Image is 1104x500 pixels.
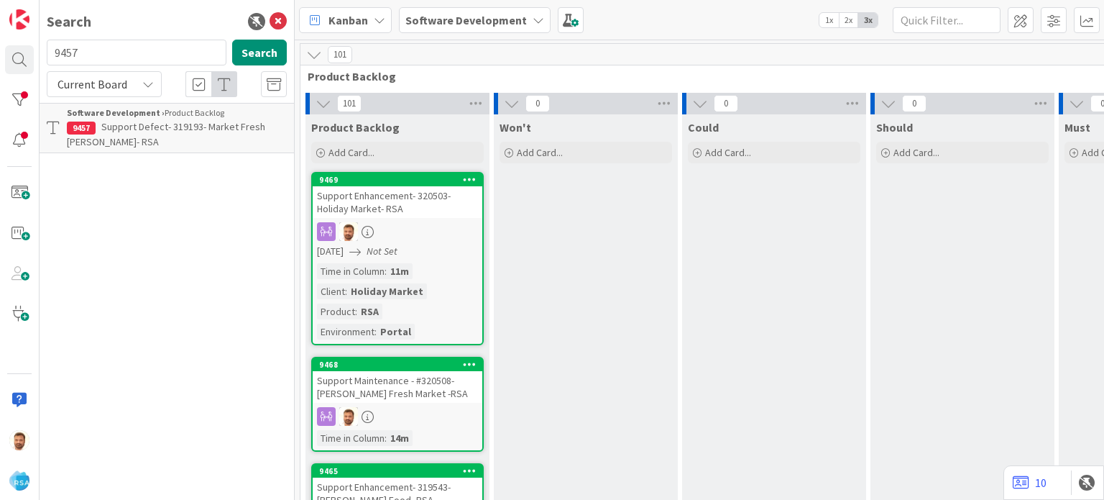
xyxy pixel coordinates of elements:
[858,13,878,27] span: 3x
[819,13,839,27] span: 1x
[374,324,377,340] span: :
[67,106,287,119] div: Product Backlog
[1013,474,1046,491] a: 10
[714,95,738,112] span: 0
[347,283,427,299] div: Holiday Market
[500,120,531,135] span: Won't
[893,146,939,159] span: Add Card...
[313,186,482,218] div: Support Enhancement- 320503- Holiday Market- RSA
[319,175,482,185] div: 9469
[337,95,362,112] span: 101
[517,146,563,159] span: Add Card...
[328,146,374,159] span: Add Card...
[67,122,96,135] div: 9457
[385,430,387,446] span: :
[9,9,29,29] img: Visit kanbanzone.com
[313,358,482,403] div: 9468Support Maintenance - #320508-[PERSON_NAME] Fresh Market -RSA
[232,40,287,65] button: Search
[328,12,368,29] span: Kanban
[9,471,29,491] img: avatar
[405,13,527,27] b: Software Development
[47,40,226,65] input: Search for title...
[317,324,374,340] div: Environment
[67,107,165,118] b: Software Development ›
[57,77,127,91] span: Current Board
[839,13,858,27] span: 2x
[311,120,400,135] span: Product Backlog
[345,283,347,299] span: :
[357,304,382,319] div: RSA
[705,146,751,159] span: Add Card...
[387,430,413,446] div: 14m
[385,263,387,279] span: :
[525,95,550,112] span: 0
[688,120,719,135] span: Could
[9,430,29,450] img: AS
[313,173,482,186] div: 9469
[313,465,482,478] div: 9465
[313,407,482,426] div: AS
[313,371,482,403] div: Support Maintenance - #320508-[PERSON_NAME] Fresh Market -RSA
[1064,120,1090,135] span: Must
[67,120,265,148] span: Support Defect- 319193- Market Fresh [PERSON_NAME]- RSA
[313,222,482,241] div: AS
[317,283,345,299] div: Client
[40,103,294,153] a: Software Development ›Product Backlog9457Support Defect- 319193- Market Fresh [PERSON_NAME]- RSA
[317,244,344,259] span: [DATE]
[902,95,926,112] span: 0
[313,358,482,371] div: 9468
[317,430,385,446] div: Time in Column
[339,222,358,241] img: AS
[317,304,355,319] div: Product
[319,466,482,476] div: 9465
[328,46,352,63] span: 101
[377,324,415,340] div: Portal
[317,263,385,279] div: Time in Column
[339,407,358,426] img: AS
[313,173,482,218] div: 9469Support Enhancement- 320503- Holiday Market- RSA
[47,11,91,32] div: Search
[876,120,913,135] span: Should
[319,360,482,370] div: 9468
[355,304,357,319] span: :
[387,263,413,279] div: 11m
[367,245,397,258] i: Not Set
[893,7,1000,33] input: Quick Filter...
